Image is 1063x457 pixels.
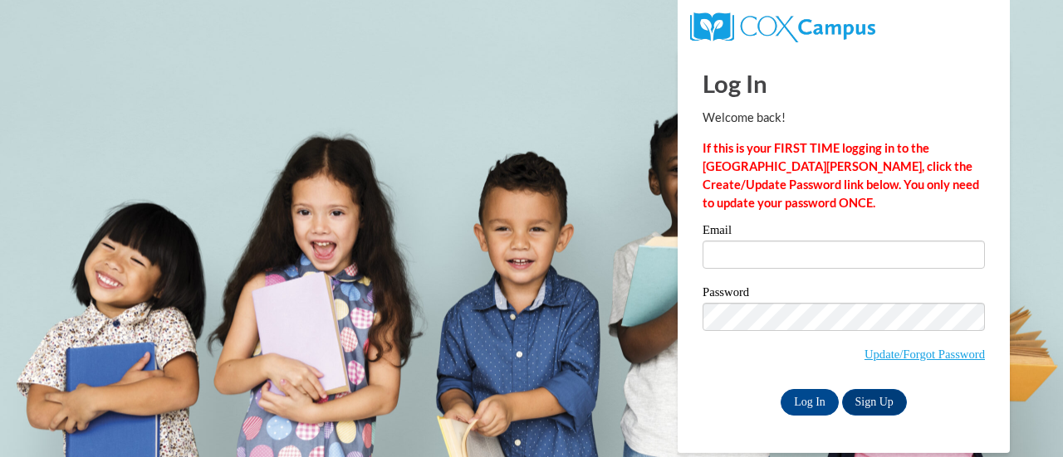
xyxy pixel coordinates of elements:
a: COX Campus [690,19,875,33]
p: Welcome back! [703,109,985,127]
strong: If this is your FIRST TIME logging in to the [GEOGRAPHIC_DATA][PERSON_NAME], click the Create/Upd... [703,141,979,210]
label: Email [703,224,985,241]
input: Log In [781,389,839,416]
label: Password [703,286,985,303]
a: Update/Forgot Password [865,348,985,361]
a: Sign Up [842,389,907,416]
img: COX Campus [690,12,875,42]
h1: Log In [703,66,985,100]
